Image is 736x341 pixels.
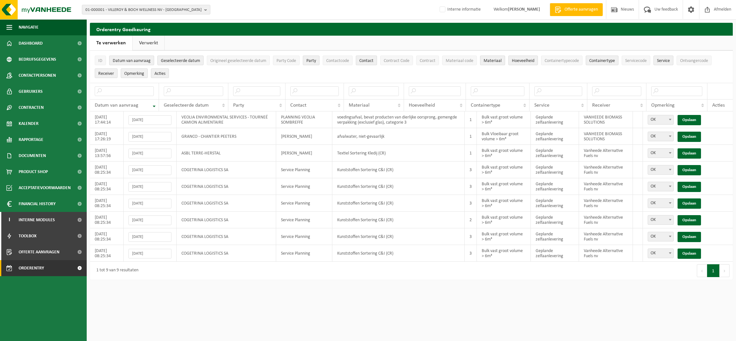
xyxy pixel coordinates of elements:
button: ServicecodeServicecode: Activate to sort [622,56,650,65]
a: Opslaan [678,148,701,159]
span: OK [648,232,674,241]
span: Financial History [19,196,56,212]
button: 01-000001 - VILLEROY & BOCH WELLNESS NV - [GEOGRAPHIC_DATA] [82,5,210,14]
span: Geselecteerde datum [161,58,200,63]
button: HoeveelheidHoeveelheid: Activate to sort [508,56,538,65]
button: ContactcodeContactcode: Activate to sort [323,56,353,65]
span: Offerte aanvragen [19,244,59,260]
td: Geplande zelfaanlevering [531,195,579,212]
td: Bulk vast groot volume > 6m³ [477,228,531,245]
button: Geselecteerde datumGeselecteerde datum: Activate to sort [157,56,204,65]
td: Geplande zelfaanlevering [531,245,579,262]
a: Te verwerken [90,36,132,50]
td: Vanheede Alternative Fuels nv [579,212,633,228]
td: [DATE] 08:25:34 [90,162,124,178]
span: Origineel geselecteerde datum [210,58,266,63]
button: ContainertypecodeContainertypecode: Activate to sort [541,56,583,65]
td: Service Planning [276,212,333,228]
span: Opmerking [651,103,675,108]
span: Hoeveelheid [512,58,534,63]
h2: Orderentry Goedkeuring [90,23,733,35]
td: Kunststoffen Sortering C&I (CR) [332,245,465,262]
button: Materiaal codeMateriaal code: Activate to sort [442,56,477,65]
td: VANHEEDE BIOMASS SOLUTIONS [579,111,633,128]
button: ContainertypeContainertype: Activate to sort [586,56,618,65]
td: Bulk vast groot volume > 6m³ [477,195,531,212]
span: Materiaal [349,103,370,108]
span: Orderentry Goedkeuring [19,260,73,276]
td: afvalwater, niet-gevaarlijk [332,128,465,145]
td: Kunststoffen Sortering C&I (CR) [332,195,465,212]
span: OK [648,232,673,241]
td: Vanheede Alternative Fuels nv [579,245,633,262]
td: Kunststoffen Sortering C&I (CR) [332,162,465,178]
td: Bulk vast groot volume > 6m³ [477,212,531,228]
a: Opslaan [678,215,701,225]
span: OK [648,115,673,124]
td: voedingsafval, bevat producten van dierlijke oorsprong, gemengde verpakking (exclusief glas), cat... [332,111,465,128]
td: COGETRINA LOGISTICS SA [177,178,276,195]
button: Party CodeParty Code: Activate to sort [273,56,300,65]
td: 3 [465,195,477,212]
span: 01-000001 - VILLEROY & BOCH WELLNESS NV - [GEOGRAPHIC_DATA] [85,5,202,15]
td: Geplande zelfaanlevering [531,128,579,145]
td: [PERSON_NAME] [276,128,333,145]
button: OpmerkingOpmerking: Activate to sort [121,68,148,78]
button: ContractContract: Activate to sort [416,56,439,65]
td: PLANNING VEOLIA SOMBREFFE [276,111,333,128]
td: COGETRINA LOGISTICS SA [177,212,276,228]
span: OK [648,115,674,125]
a: Offerte aanvragen [550,3,603,16]
td: [DATE] 08:25:34 [90,178,124,195]
strong: [PERSON_NAME] [508,7,540,12]
span: OK [648,165,674,175]
button: Previous [697,264,707,277]
span: Party [233,103,244,108]
td: Vanheede Alternative Fuels nv [579,228,633,245]
button: ServiceService: Activate to sort [653,56,673,65]
td: [DATE] 08:25:34 [90,245,124,262]
button: Datum van aanvraagDatum van aanvraag: Activate to remove sorting [109,56,154,65]
a: Opslaan [678,165,701,175]
button: Acties [151,68,169,78]
a: Opslaan [678,115,701,125]
label: Interne informatie [438,5,481,14]
td: Vanheede Alternative Fuels nv [579,162,633,178]
button: OntvangercodeOntvangercode: Activate to sort [677,56,712,65]
td: COGETRINA LOGISTICS SA [177,245,276,262]
td: COGETRINA LOGISTICS SA [177,228,276,245]
span: Contract Code [384,58,409,63]
td: [DATE] 17:26:19 [90,128,124,145]
span: Navigatie [19,19,39,35]
span: OK [648,198,674,208]
td: 3 [465,245,477,262]
td: Geplande zelfaanlevering [531,145,579,162]
button: IDID: Activate to sort [95,56,106,65]
td: 3 [465,178,477,195]
span: Toolbox [19,228,37,244]
td: Vanheede Alternative Fuels nv [579,178,633,195]
td: Service Planning [276,195,333,212]
td: Bulk vast groot volume > 6m³ [477,111,531,128]
a: Opslaan [678,132,701,142]
button: Contract CodeContract Code: Activate to sort [380,56,413,65]
span: Offerte aanvragen [563,6,600,13]
span: Materiaal [484,58,502,63]
span: Acties [154,71,165,76]
td: VANHEEDE BIOMASS SOLUTIONS [579,128,633,145]
span: Containertype [589,58,615,63]
a: Opslaan [678,182,701,192]
span: Rapportage [19,132,43,148]
span: Geselecteerde datum [164,103,209,108]
a: Opslaan [678,232,701,242]
span: Contract [420,58,435,63]
button: 1 [707,264,720,277]
span: OK [648,132,674,141]
span: OK [648,182,673,191]
a: Opslaan [678,198,701,209]
td: [DATE] 08:25:34 [90,212,124,228]
span: Contactcode [326,58,349,63]
td: Vanheede Alternative Fuels nv [579,195,633,212]
span: OK [648,165,673,174]
span: I [6,212,12,228]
